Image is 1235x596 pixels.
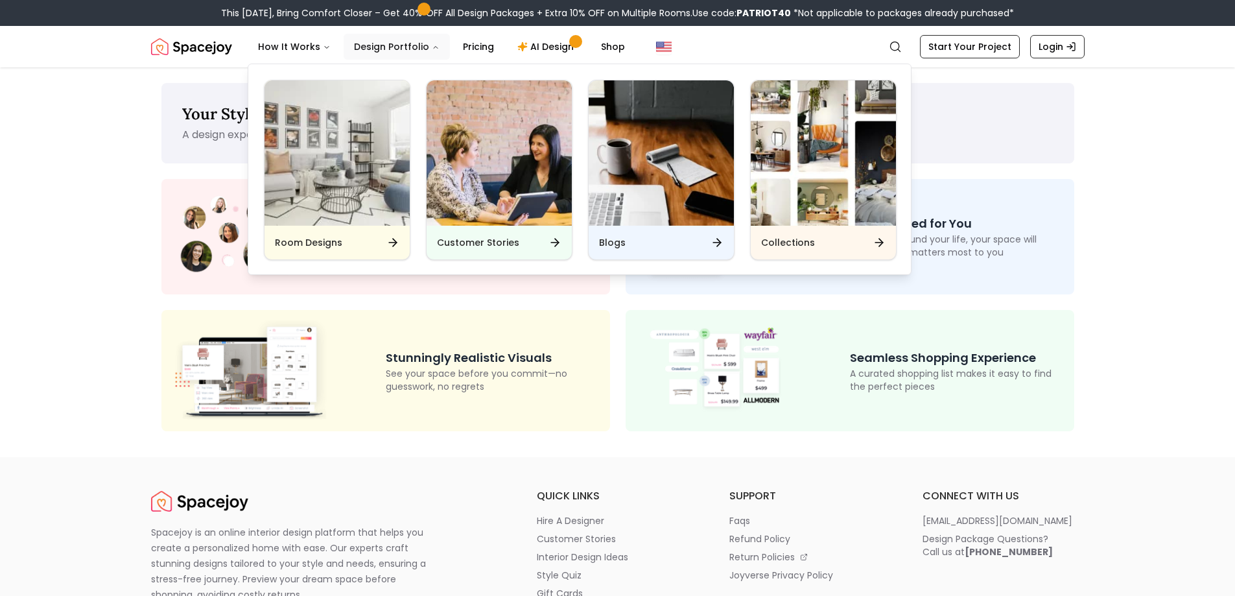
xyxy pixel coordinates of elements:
a: Login [1030,35,1085,58]
p: interior design ideas [537,551,628,564]
p: customer stories [537,532,616,545]
h6: connect with us [923,488,1085,504]
img: Collections [751,80,896,226]
span: *Not applicable to packages already purchased* [791,6,1014,19]
a: hire a designer [537,514,699,527]
img: United States [656,39,672,54]
h6: Blogs [599,236,626,249]
p: Your Style, Thoughtfully Designed [182,104,1053,125]
a: CollectionsCollections [750,80,897,260]
b: PATRIOT40 [736,6,791,19]
p: Stunningly Realistic Visuals [386,349,600,367]
a: Pricing [453,34,504,60]
img: Blogs [589,80,734,226]
div: Design Package Questions? Call us at [923,532,1053,558]
p: joyverse privacy policy [729,569,833,582]
a: Customer StoriesCustomer Stories [426,80,572,260]
a: refund policy [729,532,891,545]
img: Room Designs [265,80,410,226]
a: [EMAIL_ADDRESS][DOMAIN_NAME] [923,514,1085,527]
a: Spacejoy [151,488,248,514]
img: Customer Stories [427,80,572,226]
p: A curated shopping list makes it easy to find the perfect pieces [850,367,1064,393]
p: style quiz [537,569,582,582]
h6: support [729,488,891,504]
a: AI Design [507,34,588,60]
p: Designed around your life, your space will reflect what matters most to you [850,233,1064,259]
div: This [DATE], Bring Comfort Closer – Get 40% OFF All Design Packages + Extra 10% OFF on Multiple R... [221,6,1014,19]
p: [EMAIL_ADDRESS][DOMAIN_NAME] [923,514,1072,527]
a: BlogsBlogs [588,80,735,260]
button: Design Portfolio [344,34,450,60]
a: Design Package Questions?Call us at[PHONE_NUMBER] [923,532,1085,558]
img: Spacejoy Logo [151,34,232,60]
img: Design Experts [172,191,334,283]
button: How It Works [248,34,341,60]
b: [PHONE_NUMBER] [965,545,1053,558]
p: faqs [729,514,750,527]
p: A design experience tailored to your style, needs, and the way you live. [182,127,1053,143]
p: Personalized for You [850,215,1064,233]
a: style quiz [537,569,699,582]
a: return policies [729,551,891,564]
p: See your space before you commit—no guesswork, no regrets [386,367,600,393]
span: Use code: [692,6,791,19]
h6: quick links [537,488,699,504]
img: 3D Design [172,320,334,420]
h6: Collections [761,236,815,249]
p: Seamless Shopping Experience [850,349,1064,367]
h6: Customer Stories [437,236,519,249]
img: Shop Design [636,325,798,417]
h6: Room Designs [275,236,342,249]
a: Shop [591,34,635,60]
img: Spacejoy Logo [151,488,248,514]
a: Room DesignsRoom Designs [264,80,410,260]
p: refund policy [729,532,790,545]
p: return policies [729,551,795,564]
nav: Global [151,26,1085,67]
nav: Main [248,34,635,60]
a: faqs [729,514,891,527]
a: customer stories [537,532,699,545]
a: Start Your Project [920,35,1020,58]
div: Design Portfolio [248,64,912,276]
a: interior design ideas [537,551,699,564]
p: hire a designer [537,514,604,527]
a: Spacejoy [151,34,232,60]
a: joyverse privacy policy [729,569,891,582]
